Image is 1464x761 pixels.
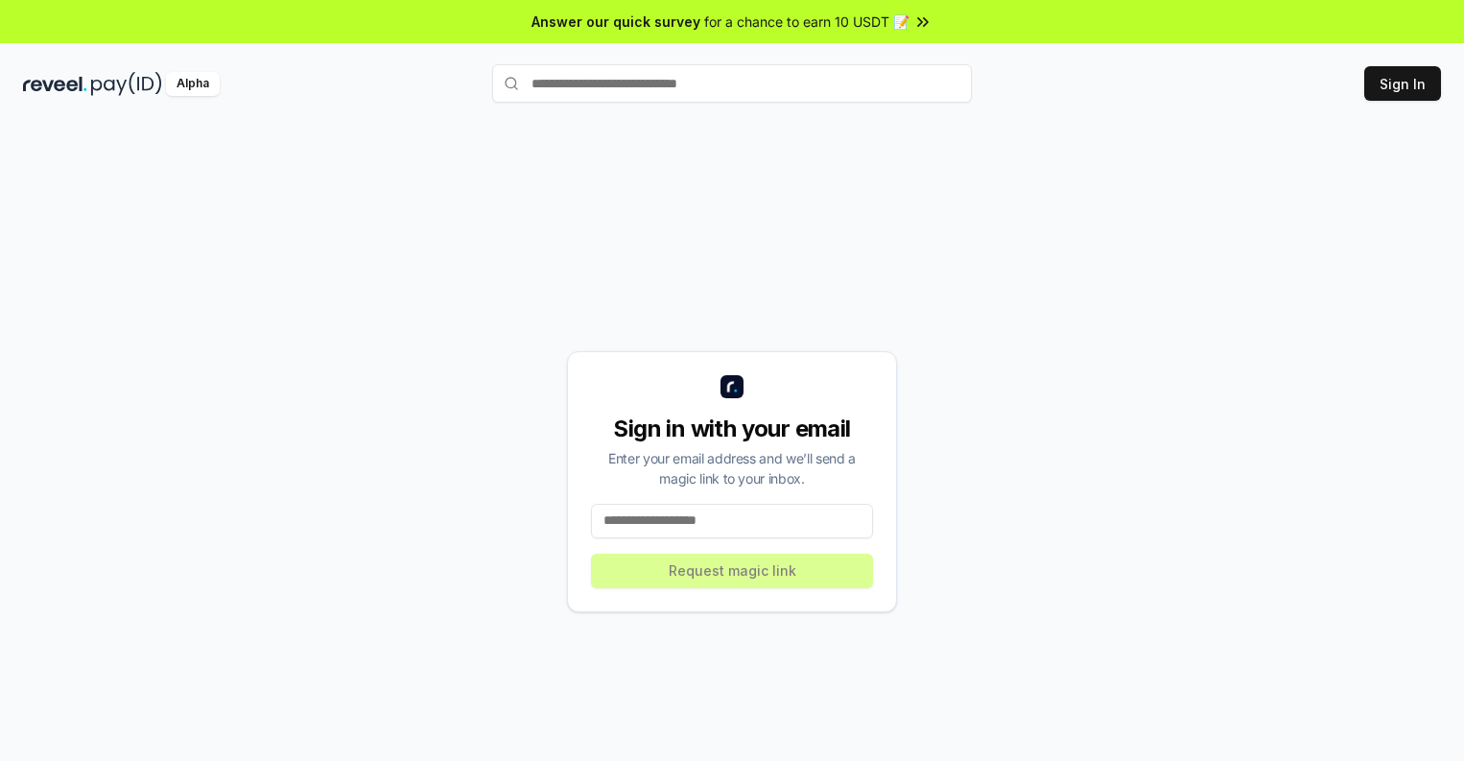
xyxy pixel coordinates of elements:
[23,72,87,96] img: reveel_dark
[531,12,700,32] span: Answer our quick survey
[166,72,220,96] div: Alpha
[704,12,909,32] span: for a chance to earn 10 USDT 📝
[591,414,873,444] div: Sign in with your email
[720,375,744,398] img: logo_small
[91,72,162,96] img: pay_id
[1364,66,1441,101] button: Sign In
[591,448,873,488] div: Enter your email address and we’ll send a magic link to your inbox.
